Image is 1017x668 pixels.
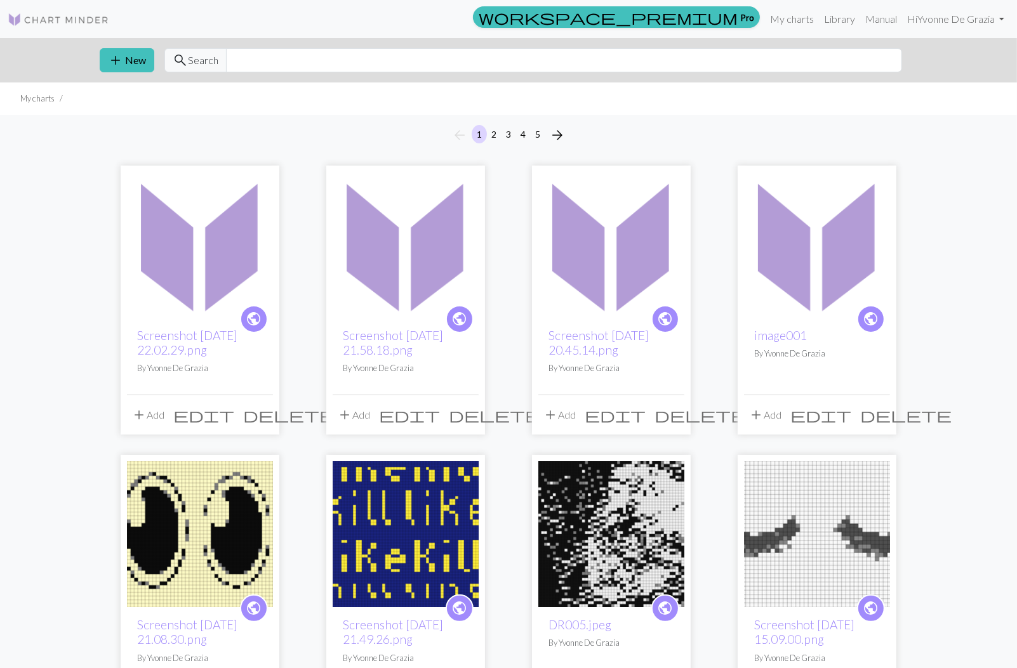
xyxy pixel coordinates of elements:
[173,407,234,422] i: Edit
[550,126,565,144] span: arrow_forward
[538,403,580,427] button: Add
[452,596,468,621] i: public
[452,309,468,329] span: public
[20,93,55,105] li: My charts
[343,617,443,646] a: Screenshot [DATE] 21.49.26.png
[863,598,879,618] span: public
[902,6,1009,32] a: HiYvonne De Grazia
[8,12,109,27] img: Logo
[343,652,469,664] p: By Yvonne De Grazia
[246,598,262,618] span: public
[550,128,565,143] i: Next
[530,125,545,143] button: 5
[857,594,885,622] a: public
[337,406,352,424] span: add
[246,309,262,329] span: public
[108,51,123,69] span: add
[452,306,468,332] i: public
[473,6,760,28] a: Pro
[379,406,440,424] span: edit
[173,51,188,69] span: search
[538,461,684,607] img: DR005.jpeg
[863,306,879,332] i: public
[127,172,273,318] img: Screenshot 2025-08-29 at 22.02.29.png
[786,403,856,427] button: Edit
[754,348,880,360] p: By Yvonne De Grazia
[748,406,764,424] span: add
[240,305,268,333] a: public
[658,309,674,329] span: public
[863,309,879,329] span: public
[486,125,502,143] button: 2
[447,125,570,145] nav: Page navigation
[239,403,339,427] button: Delete
[754,652,880,664] p: By Yvonne De Grazia
[860,406,952,424] span: delete
[173,406,234,424] span: edit
[856,403,956,427] button: Delete
[243,406,335,424] span: delete
[658,598,674,618] span: public
[472,125,487,143] button: 1
[819,6,860,32] a: Library
[446,305,474,333] a: public
[246,596,262,621] i: public
[538,527,684,539] a: DR005.jpeg
[863,596,879,621] i: public
[479,8,738,26] span: workspace_premium
[744,527,890,539] a: Screenshot 2025-07-25 at 15.09.00.png
[137,617,237,646] a: Screenshot [DATE] 21.08.30.png
[127,403,169,427] button: Add
[651,305,679,333] a: public
[333,527,479,539] a: Screenshot 2025-07-28 at 21.49.26.png
[548,637,674,649] p: By Yvonne De Grazia
[651,594,679,622] a: public
[127,237,273,249] a: Screenshot 2025-08-29 at 22.02.29.png
[548,617,611,632] a: DR005.jpeg
[379,407,440,422] i: Edit
[765,6,819,32] a: My charts
[744,172,890,318] img: image001
[444,403,545,427] button: Delete
[538,172,684,318] img: Screenshot 2025-08-29 at 20.45.14.png
[127,461,273,607] img: Screenshot 2025-07-27 at 21.08.30.png
[137,328,237,357] a: Screenshot [DATE] 22.02.29.png
[131,406,147,424] span: add
[246,306,262,332] i: public
[452,598,468,618] span: public
[585,407,646,422] i: Edit
[580,403,650,427] button: Edit
[449,406,540,424] span: delete
[790,407,851,422] i: Edit
[744,403,786,427] button: Add
[538,237,684,249] a: Screenshot 2025-08-29 at 20.45.14.png
[790,406,851,424] span: edit
[744,461,890,607] img: Screenshot 2025-07-25 at 15.09.00.png
[655,406,746,424] span: delete
[333,461,479,607] img: Screenshot 2025-07-28 at 21.49.26.png
[333,237,479,249] a: Screenshot 2025-08-29 at 21.58.18.png
[375,403,444,427] button: Edit
[137,652,263,664] p: By Yvonne De Grazia
[744,237,890,249] a: image001
[169,403,239,427] button: Edit
[127,527,273,539] a: Screenshot 2025-07-27 at 21.08.30.png
[137,362,263,374] p: By Yvonne De Grazia
[754,617,854,646] a: Screenshot [DATE] 15.09.00.png
[860,6,902,32] a: Manual
[543,406,558,424] span: add
[585,406,646,424] span: edit
[501,125,516,143] button: 3
[650,403,750,427] button: Delete
[754,328,807,343] a: image001
[658,306,674,332] i: public
[446,594,474,622] a: public
[188,53,218,68] span: Search
[240,594,268,622] a: public
[548,362,674,374] p: By Yvonne De Grazia
[333,403,375,427] button: Add
[515,125,531,143] button: 4
[343,328,443,357] a: Screenshot [DATE] 21.58.18.png
[658,596,674,621] i: public
[100,48,154,72] button: New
